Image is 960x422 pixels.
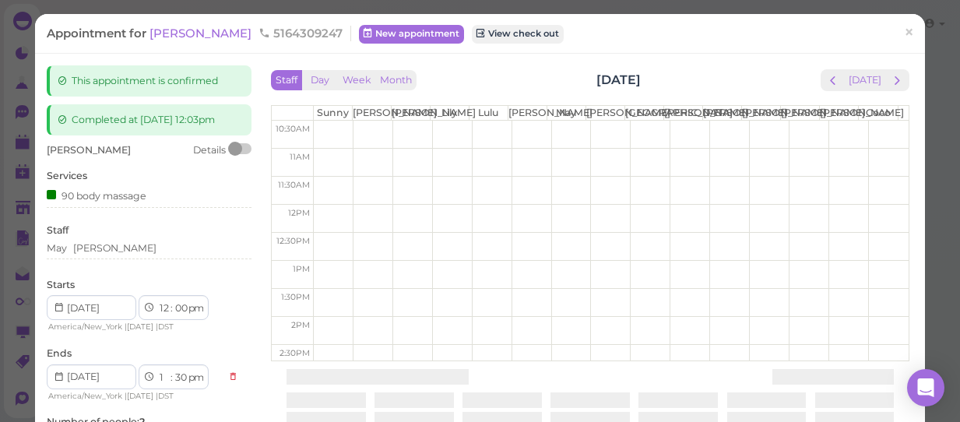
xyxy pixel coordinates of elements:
[359,25,464,44] a: New appointment
[430,106,469,120] th: Lily
[664,106,703,120] th: [PERSON_NAME]
[820,106,859,120] th: [PERSON_NAME]
[585,106,624,120] th: [PERSON_NAME]
[158,322,174,332] span: DST
[127,322,153,332] span: [DATE]
[47,169,87,183] label: Services
[48,391,122,401] span: America/New_York
[48,322,122,332] span: America/New_York
[291,320,310,330] span: 2pm
[301,70,339,91] button: Day
[781,106,820,120] th: [PERSON_NAME]
[280,348,310,358] span: 2:30pm
[258,26,343,40] span: 5164309247
[742,106,781,120] th: [PERSON_NAME]
[885,69,909,90] button: next
[293,264,310,274] span: 1pm
[47,346,72,360] label: Ends
[821,69,845,90] button: prev
[290,152,310,162] span: 11am
[375,70,417,91] button: Month
[47,65,251,97] div: This appointment is confirmed
[547,106,585,120] th: May
[313,106,352,120] th: Sunny
[271,70,302,91] button: Staff
[907,369,944,406] div: Open Intercom Messenger
[149,26,255,40] a: [PERSON_NAME]
[47,241,67,255] div: May
[47,104,251,135] div: Completed at [DATE] 12:03pm
[47,223,69,237] label: Staff
[472,25,564,44] a: View check out
[276,236,310,246] span: 12:30pm
[338,70,376,91] button: Week
[47,320,220,334] div: | |
[596,71,641,89] h2: [DATE]
[904,22,914,44] span: ×
[276,124,310,134] span: 10:30am
[47,26,351,41] div: Appointment for
[844,69,886,90] button: [DATE]
[703,106,742,120] th: [PERSON_NAME]
[281,292,310,302] span: 1:30pm
[859,106,898,120] th: Coco
[508,106,547,120] th: [PERSON_NAME]
[469,106,508,120] th: Lulu
[352,106,391,120] th: [PERSON_NAME]
[158,391,174,401] span: DST
[278,180,310,190] span: 11:30am
[47,144,131,156] span: [PERSON_NAME]
[288,208,310,218] span: 12pm
[895,15,923,51] a: ×
[127,391,153,401] span: [DATE]
[47,187,146,203] div: 90 body massage
[624,106,663,120] th: [GEOGRAPHIC_DATA]
[47,389,220,403] div: | |
[47,278,75,292] label: Starts
[73,241,156,255] div: [PERSON_NAME]
[391,106,430,120] th: [PERSON_NAME]
[193,143,226,157] div: Details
